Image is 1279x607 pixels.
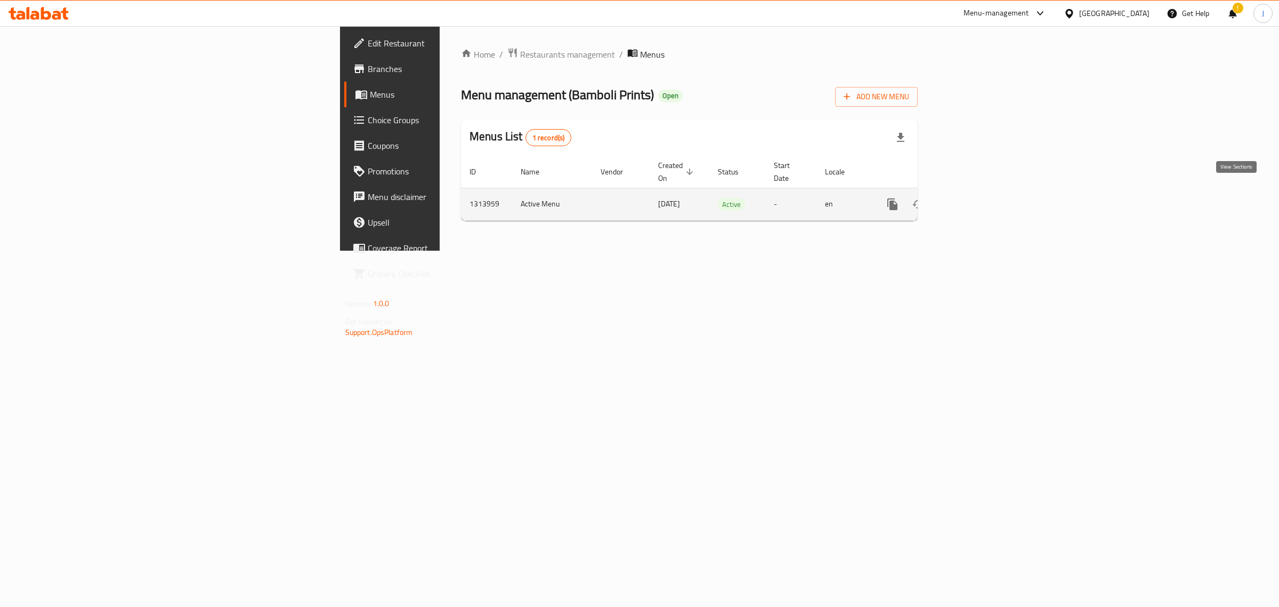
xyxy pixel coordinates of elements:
div: Export file [888,125,913,150]
a: Support.OpsPlatform [345,325,413,339]
a: Edit Restaurant [344,30,554,56]
span: Start Date [774,159,804,185]
span: Name [521,165,553,178]
span: Choice Groups [368,114,545,126]
span: Edit Restaurant [368,37,545,50]
span: ID [469,165,490,178]
span: Branches [368,62,545,75]
span: Upsell [368,216,545,229]
h2: Menus List [469,129,571,146]
td: en [816,188,871,220]
span: Get support on: [345,315,394,329]
a: Promotions [344,158,554,184]
div: Total records count [525,129,572,146]
a: Grocery Checklist [344,261,554,286]
button: Change Status [905,191,931,217]
span: Open [658,91,683,100]
span: Created On [658,159,697,185]
div: Open [658,90,683,102]
button: more [880,191,905,217]
table: enhanced table [461,156,991,221]
span: Active [718,198,745,211]
a: Upsell [344,210,554,235]
span: Promotions [368,165,545,178]
a: Restaurants management [507,47,615,61]
span: Version: [345,297,371,310]
nav: breadcrumb [461,47,918,61]
span: Vendor [601,165,637,178]
span: Restaurants management [520,48,615,61]
li: / [619,48,623,61]
span: Menus [370,88,545,101]
div: [GEOGRAPHIC_DATA] [1079,7,1150,19]
span: Coupons [368,139,545,152]
span: Locale [825,165,859,178]
span: J [1262,7,1264,19]
a: Choice Groups [344,107,554,133]
a: Coverage Report [344,235,554,261]
div: Menu-management [964,7,1029,20]
span: Menus [640,48,665,61]
span: Status [718,165,752,178]
a: Menus [344,82,554,107]
button: Add New Menu [835,87,918,107]
a: Branches [344,56,554,82]
span: Menu disclaimer [368,190,545,203]
span: 1 record(s) [526,133,571,143]
a: Menu disclaimer [344,184,554,210]
td: - [765,188,816,220]
span: Grocery Checklist [368,267,545,280]
a: Coupons [344,133,554,158]
span: 1.0.0 [373,297,390,310]
span: Add New Menu [844,90,909,103]
span: [DATE] [658,197,680,211]
span: Coverage Report [368,242,545,254]
span: Menu management ( Bamboli Prints ) [461,83,654,107]
th: Actions [871,156,991,188]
